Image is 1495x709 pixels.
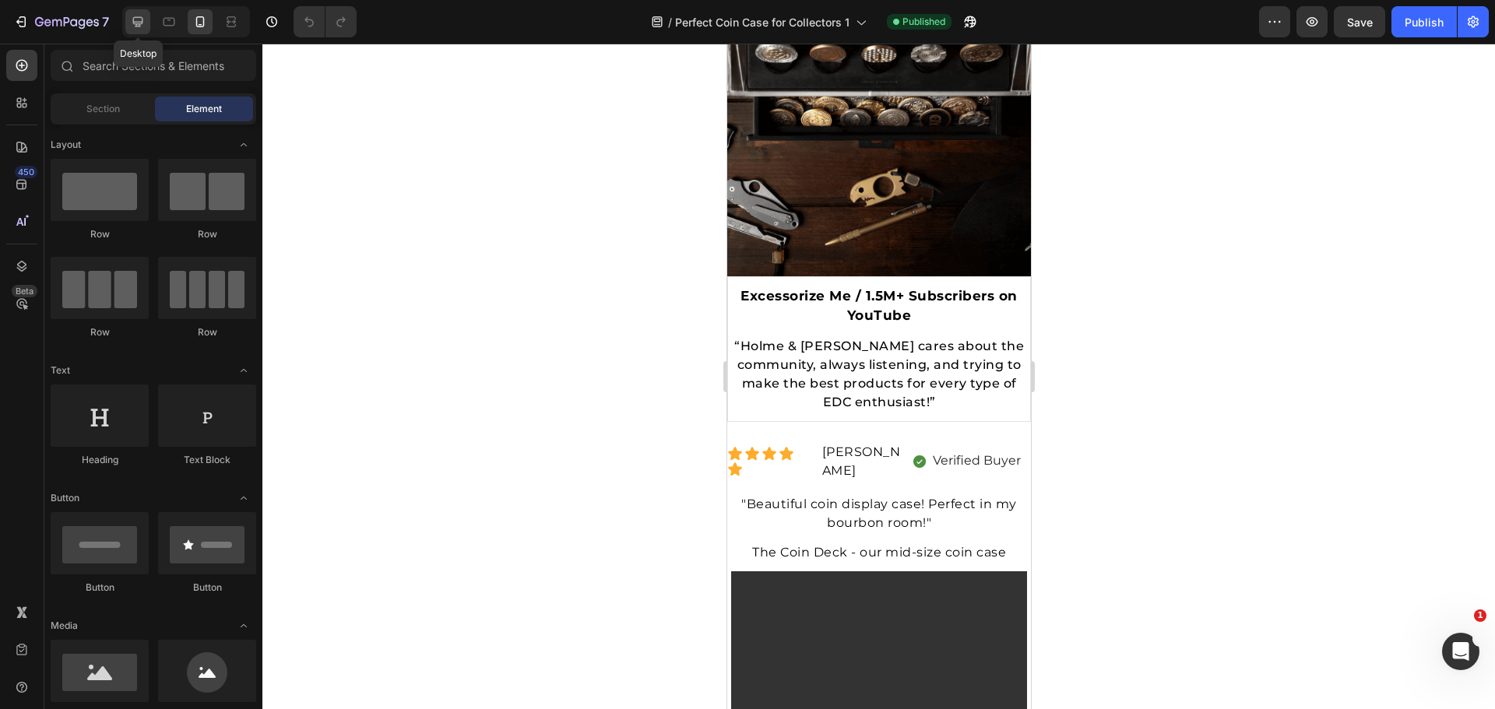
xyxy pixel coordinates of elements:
[902,15,945,29] span: Published
[158,227,256,241] div: Row
[158,325,256,339] div: Row
[51,581,149,595] div: Button
[12,285,37,297] div: Beta
[158,581,256,595] div: Button
[1474,609,1486,622] span: 1
[51,227,149,241] div: Row
[102,12,109,31] p: 7
[86,102,120,116] span: Section
[231,613,256,638] span: Toggle open
[231,486,256,511] span: Toggle open
[51,619,78,633] span: Media
[51,138,81,152] span: Layout
[1442,633,1479,670] iframe: Intercom live chat
[231,132,256,157] span: Toggle open
[51,50,256,81] input: Search Sections & Elements
[6,6,116,37] button: 7
[1405,14,1444,30] div: Publish
[51,453,149,467] div: Heading
[186,102,222,116] span: Element
[158,453,256,467] div: Text Block
[15,166,37,178] div: 450
[1347,16,1373,29] span: Save
[668,14,672,30] span: /
[1334,6,1385,37] button: Save
[727,44,1031,709] iframe: Design area
[231,358,256,383] span: Toggle open
[51,491,79,505] span: Button
[675,14,850,30] span: Perfect Coin Case for Collectors 1
[51,325,149,339] div: Row
[1391,6,1457,37] button: Publish
[294,6,357,37] div: Undo/Redo
[51,363,70,377] span: Text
